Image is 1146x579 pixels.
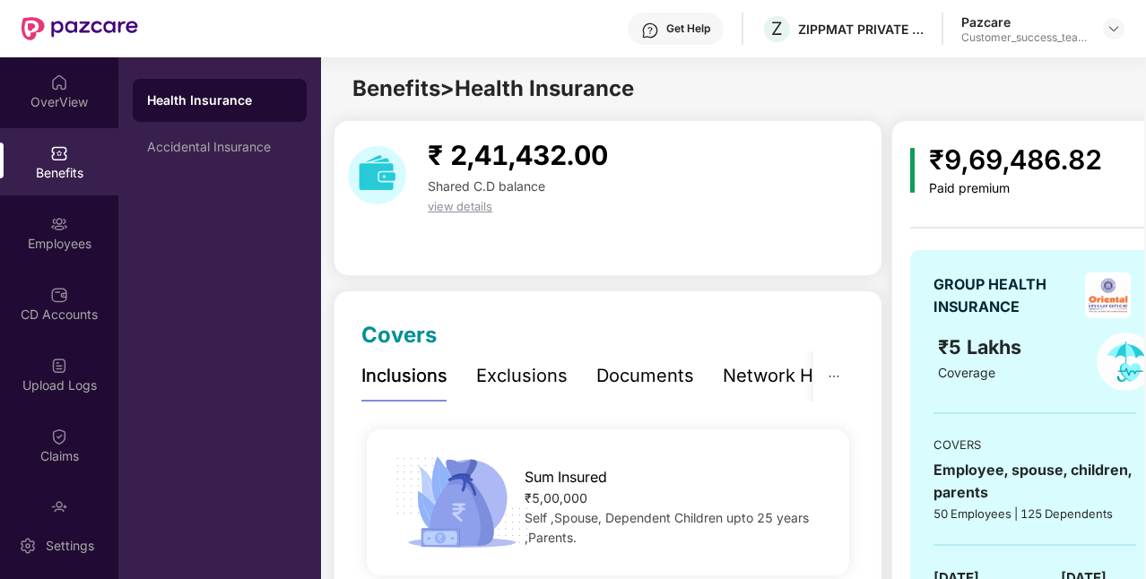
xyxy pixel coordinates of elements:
div: GROUP HEALTH INSURANCE [933,273,1079,318]
span: ₹ 2,41,432.00 [428,139,608,171]
span: Coverage [938,365,995,380]
div: Employee, spouse, children, parents [933,459,1136,504]
img: svg+xml;base64,PHN2ZyBpZD0iVXBsb2FkX0xvZ3MiIGRhdGEtbmFtZT0iVXBsb2FkIExvZ3MiIHhtbG5zPSJodHRwOi8vd3... [50,357,68,375]
img: svg+xml;base64,PHN2ZyBpZD0iSGVscC0zMngzMiIgeG1sbnM9Imh0dHA6Ly93d3cudzMub3JnLzIwMDAvc3ZnIiB3aWR0aD... [641,22,659,39]
div: Inclusions [361,362,447,390]
img: insurerLogo [1085,272,1131,318]
span: view details [428,199,492,213]
div: Exclusions [476,362,568,390]
span: Sum Insured [525,466,607,488]
img: svg+xml;base64,PHN2ZyBpZD0iU2V0dGluZy0yMHgyMCIgeG1sbnM9Imh0dHA6Ly93d3cudzMub3JnLzIwMDAvc3ZnIiB3aW... [19,537,37,555]
div: Health Insurance [147,91,292,109]
div: Network Hospitals [723,362,880,390]
img: New Pazcare Logo [22,17,138,40]
div: Get Help [666,22,710,36]
span: Self ,Spouse, Dependent Children upto 25 years ,Parents. [525,510,809,545]
div: ₹9,69,486.82 [929,139,1102,181]
div: ₹5,00,000 [525,488,827,508]
div: Paid premium [929,181,1102,196]
button: ellipsis [813,351,855,401]
span: ₹5 Lakhs [938,335,1027,359]
div: ZIPPMAT PRIVATE LIMITED [798,21,924,38]
img: svg+xml;base64,PHN2ZyBpZD0iQ0RfQWNjb3VudHMiIGRhdGEtbmFtZT0iQ0QgQWNjb3VudHMiIHhtbG5zPSJodHRwOi8vd3... [50,286,68,304]
span: Covers [361,322,437,348]
div: Customer_success_team_lead [961,30,1087,45]
img: svg+xml;base64,PHN2ZyBpZD0iQ2xhaW0iIHhtbG5zPSJodHRwOi8vd3d3LnczLm9yZy8yMDAwL3N2ZyIgd2lkdGg9IjIwIi... [50,428,68,445]
span: Benefits > Health Insurance [352,75,634,101]
div: Documents [596,362,694,390]
img: svg+xml;base64,PHN2ZyBpZD0iQmVuZWZpdHMiIHhtbG5zPSJodHRwOi8vd3d3LnczLm9yZy8yMDAwL3N2ZyIgd2lkdGg9Ij... [50,144,68,162]
img: download [348,146,406,204]
span: Shared C.D balance [428,178,545,194]
img: svg+xml;base64,PHN2ZyBpZD0iRW1wbG95ZWVzIiB4bWxucz0iaHR0cDovL3d3dy53My5vcmcvMjAwMC9zdmciIHdpZHRoPS... [50,215,68,233]
img: svg+xml;base64,PHN2ZyBpZD0iRHJvcGRvd24tMzJ4MzIiIHhtbG5zPSJodHRwOi8vd3d3LnczLm9yZy8yMDAwL3N2ZyIgd2... [1107,22,1121,36]
img: icon [389,452,534,553]
img: icon [910,148,915,193]
span: Z [771,18,783,39]
div: COVERS [933,436,1136,454]
div: 50 Employees | 125 Dependents [933,505,1136,523]
div: Settings [40,537,100,555]
span: ellipsis [828,370,840,383]
div: Pazcare [961,13,1087,30]
div: Accidental Insurance [147,140,292,154]
img: svg+xml;base64,PHN2ZyBpZD0iRW5kb3JzZW1lbnRzIiB4bWxucz0iaHR0cDovL3d3dy53My5vcmcvMjAwMC9zdmciIHdpZH... [50,498,68,516]
img: svg+xml;base64,PHN2ZyBpZD0iSG9tZSIgeG1sbnM9Imh0dHA6Ly93d3cudzMub3JnLzIwMDAvc3ZnIiB3aWR0aD0iMjAiIG... [50,73,68,91]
